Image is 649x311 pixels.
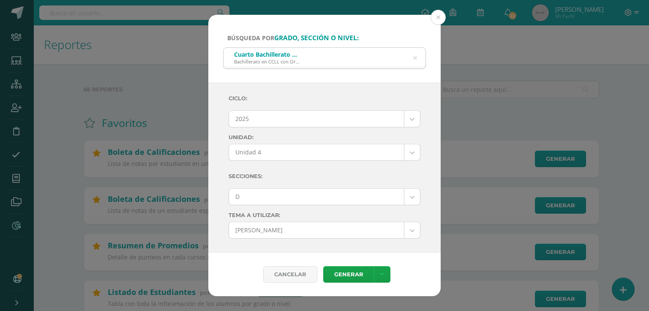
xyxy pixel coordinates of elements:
[234,50,300,58] div: Cuarto Bachillerato CMP
[235,222,398,238] span: [PERSON_NAME]
[229,111,420,127] a: 2025
[229,189,420,205] a: D
[227,34,359,42] span: Búsqueda por
[224,48,425,69] input: ej. Primero primaria, etc.
[263,266,317,283] div: Cancelar
[274,33,359,42] strong: grado, sección o nivel:
[234,58,300,65] div: Bachillerato en CCLL con Orientación en Computación
[229,134,420,140] label: Unidad:
[229,144,420,160] a: Unidad 4
[229,168,420,185] label: Secciones:
[323,266,374,283] a: Generar
[235,144,398,160] span: Unidad 4
[431,10,446,25] button: Close (Esc)
[229,90,420,107] label: Ciclo:
[229,222,420,238] a: [PERSON_NAME]
[229,212,420,218] label: Tema a Utilizar:
[235,111,398,127] span: 2025
[235,189,398,205] span: D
